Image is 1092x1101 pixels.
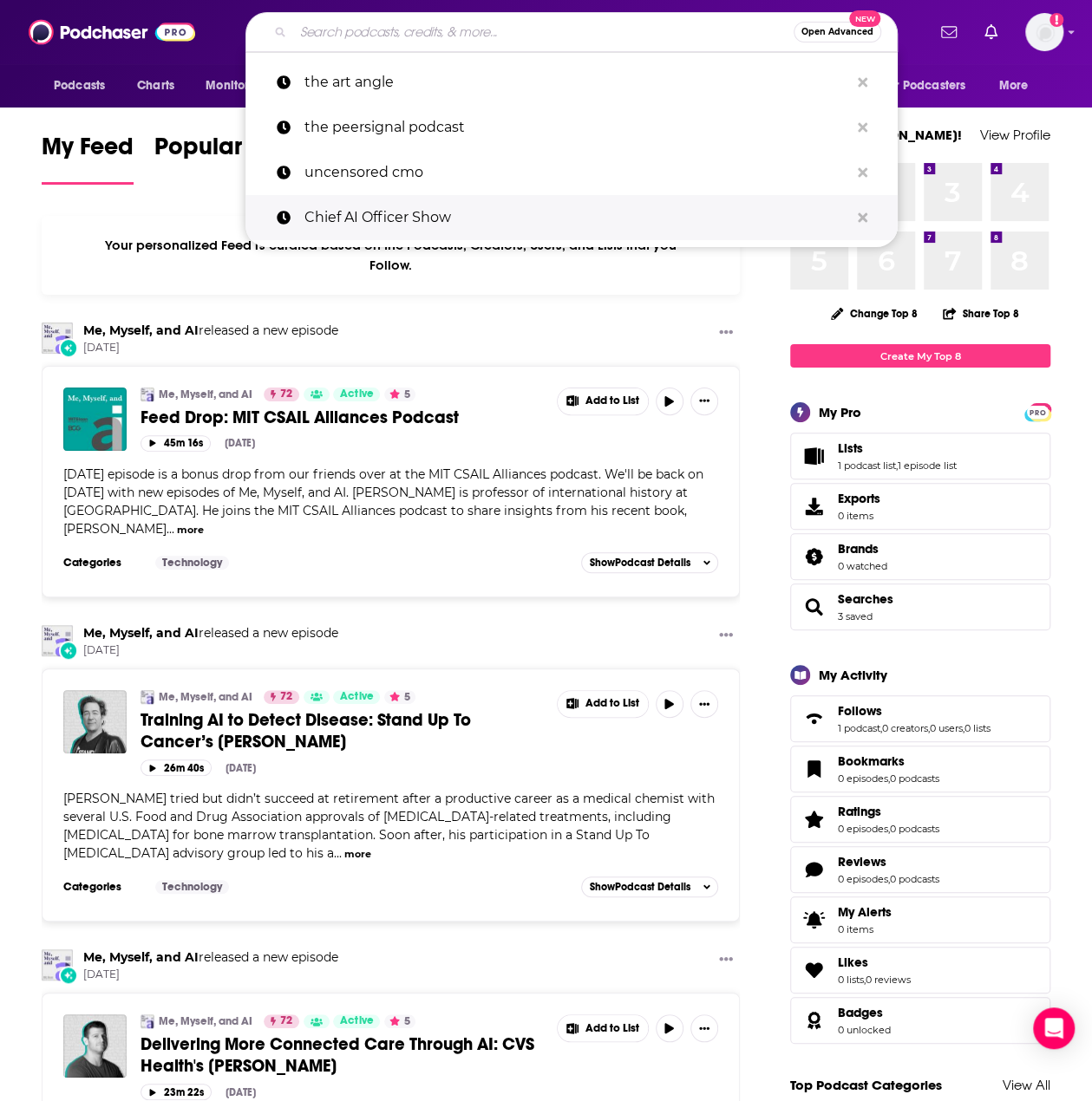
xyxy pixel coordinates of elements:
img: Me, Myself, and AI [141,690,154,704]
span: Training AI to Detect Disease: Stand Up To Cancer’s [PERSON_NAME] [141,709,471,752]
span: Charts [137,74,174,98]
a: Me, Myself, and AI [83,949,199,965]
a: 0 podcasts [890,873,939,885]
a: 72 [264,388,299,401]
span: PRO [1027,406,1048,419]
span: ... [334,845,342,861]
a: Create My Top 8 [790,344,1050,368]
h3: Categories [63,556,141,570]
button: ShowPodcast Details [581,552,718,573]
button: Change Top 8 [821,303,928,324]
p: the art angle [304,60,849,105]
a: the art angle [245,60,898,105]
span: [DATE] [83,341,338,355]
div: New Episode [59,338,78,357]
button: Show profile menu [1025,13,1063,51]
a: Lists [796,444,831,468]
span: 0 items [838,510,880,522]
button: Open AdvancedNew [794,22,881,42]
span: Show Podcast Details [589,557,690,569]
span: 72 [280,1013,292,1030]
span: Exports [838,491,880,506]
img: Training AI to Detect Disease: Stand Up To Cancer’s Julian Adams [63,690,127,753]
div: New Episode [59,641,78,660]
a: View Profile [980,127,1050,143]
a: Active [333,388,380,401]
button: 23m 22s [141,1084,212,1100]
button: open menu [193,69,290,102]
a: Popular Feed [154,132,302,185]
span: Bookmarks [838,753,905,769]
a: 0 reviews [866,974,911,986]
button: Show More Button [690,690,718,718]
span: Show Podcast Details [589,881,690,893]
span: Badges [790,997,1050,1044]
a: Likes [838,954,911,970]
span: Podcasts [54,74,105,98]
img: Me, Myself, and AI [141,388,154,401]
a: Show notifications dropdown [978,17,1004,47]
span: Add to List [585,697,639,710]
div: [DATE] [226,1086,256,1098]
a: 0 lists [838,974,864,986]
span: Likes [838,954,868,970]
span: , [864,974,866,986]
a: 1 podcast list [838,459,896,472]
span: , [888,823,890,835]
button: Show More Button [712,625,740,647]
span: [PERSON_NAME] tried but didn’t succeed at retirement after a productive career as a medical chemi... [63,791,715,861]
img: Me, Myself, and AI [141,1014,154,1028]
a: Badges [796,1008,831,1033]
img: Podchaser - Follow, Share and Rate Podcasts [29,16,195,49]
img: Me, Myself, and AI [42,625,73,656]
span: Brands [790,533,1050,580]
a: My Feed [42,132,134,185]
span: , [896,459,898,472]
button: Share Top 8 [942,296,1020,330]
p: uncensored cmo [304,150,849,195]
button: open menu [987,69,1050,102]
button: Show More Button [690,1014,718,1042]
a: 0 podcasts [890,823,939,835]
a: Charts [126,69,185,102]
button: 45m 16s [141,435,211,452]
a: uncensored cmo [245,150,898,195]
a: the peersignal podcast [245,105,898,150]
span: New [849,10,880,27]
span: Add to List [585,394,639,407]
a: Me, Myself, and AI [83,625,199,641]
div: Open Intercom Messenger [1033,1007,1075,1049]
a: View All [1003,1077,1050,1093]
div: [DATE] [226,762,256,774]
img: Me, Myself, and AI [42,949,73,980]
span: , [888,772,890,785]
button: 5 [384,388,415,401]
a: Ratings [796,807,831,831]
img: User Profile [1025,13,1063,51]
button: Show More Button [712,949,740,971]
span: Add to List [585,1022,639,1035]
a: 0 watched [838,560,887,572]
div: My Activity [819,667,887,683]
span: [DATE] [83,643,338,658]
button: open menu [871,69,991,102]
div: [DATE] [225,437,255,449]
a: 72 [264,690,299,704]
a: 72 [264,1014,299,1028]
span: Bookmarks [790,746,1050,792]
a: Chief AI Officer Show [245,195,898,240]
h3: released a new episode [83,949,338,966]
p: Chief AI Officer Show [304,195,849,240]
button: 5 [384,1014,415,1028]
span: Delivering More Connected Care Through AI: CVS Health's [PERSON_NAME] [141,1033,534,1077]
h3: released a new episode [83,322,338,339]
a: PRO [1027,405,1048,418]
h3: released a new episode [83,625,338,642]
a: Top Podcast Categories [790,1077,942,1093]
a: Searches [796,595,831,619]
span: Lists [838,440,863,456]
a: Follows [796,707,831,731]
